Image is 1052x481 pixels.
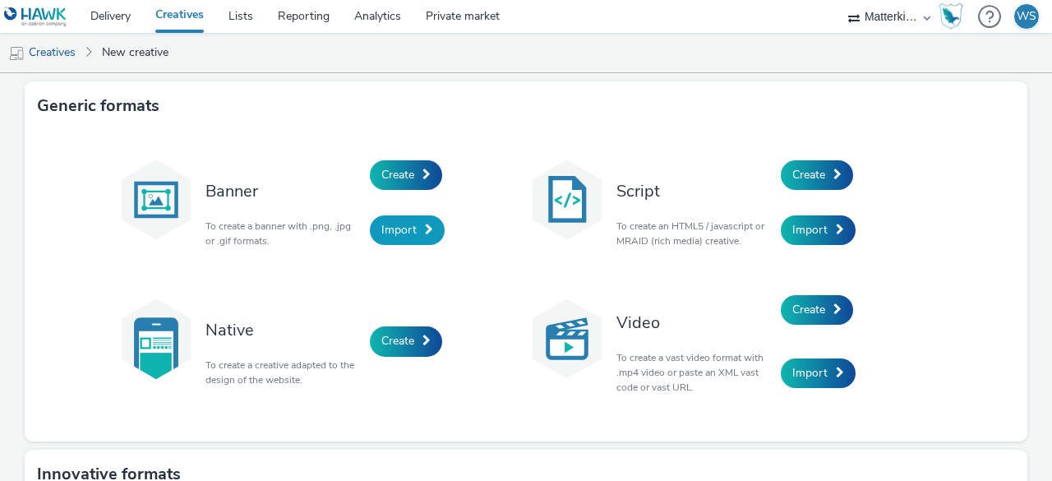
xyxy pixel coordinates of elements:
img: undefined Logo [4,7,67,27]
a: Import [370,215,445,245]
a: New creative [94,33,177,72]
h3: Generic formats [37,94,159,118]
span: Create [792,167,825,183]
img: video.svg [526,298,608,380]
img: banner.svg [115,159,197,241]
img: code.svg [526,159,608,241]
p: To create an HTML5 / javascript or MRAID (rich media) creative. [616,219,773,248]
img: mobile [8,45,25,62]
span: Create [381,167,414,183]
h3: Script [616,180,773,202]
h3: Banner [205,180,362,202]
span: Import [792,222,828,238]
img: native.svg [115,298,197,380]
p: To create a creative adapted to the design of the website. [205,358,362,387]
div: WS [1017,4,1036,29]
a: Import [781,358,856,388]
img: Hawk Academy [939,3,963,30]
a: Create [370,160,442,190]
span: Create [381,333,414,349]
a: Import [781,215,856,245]
p: To create a banner with .png, .jpg or .gif formats. [205,219,362,248]
a: Create [781,295,853,325]
span: Import [792,365,828,381]
a: Create [781,160,853,190]
p: To create a vast video format with .mp4 video or paste an XML vast code or vast URL. [616,350,773,395]
a: Hawk Academy [939,3,970,30]
span: Import [381,222,417,238]
h3: Video [616,312,773,334]
h3: Native [205,319,362,341]
a: Create [370,326,442,356]
span: Create [792,302,825,317]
